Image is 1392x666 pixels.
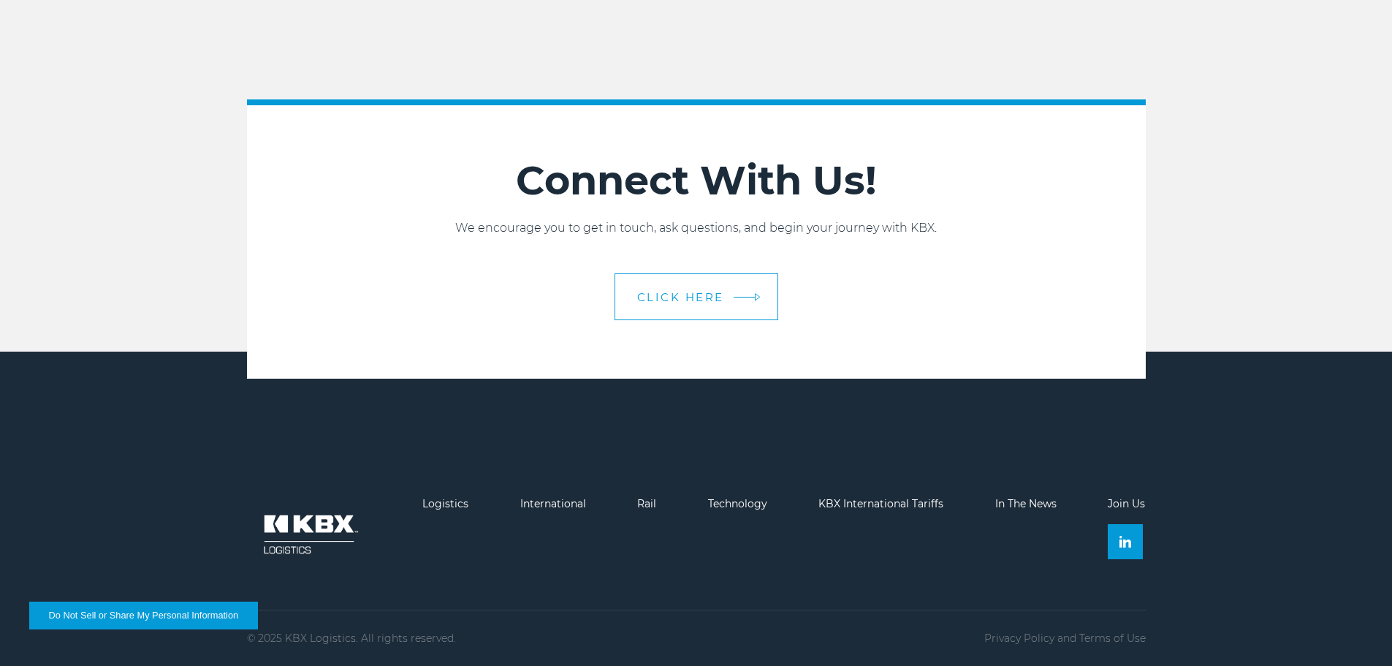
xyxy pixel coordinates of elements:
a: International [520,497,586,510]
a: Terms of Use [1079,632,1146,645]
img: Linkedin [1119,536,1131,548]
a: Rail [637,497,656,510]
a: KBX International Tariffs [818,497,943,510]
a: Privacy Policy [984,632,1054,645]
p: © 2025 KBX Logistics. All rights reserved. [247,632,456,644]
img: arrow [754,293,760,301]
button: Do Not Sell or Share My Personal Information [29,602,258,629]
a: CLICK HERE arrow arrow [615,273,778,320]
a: Join Us [1108,497,1145,510]
a: Technology [708,497,767,510]
span: and [1057,632,1076,645]
img: kbx logo [247,498,371,571]
h2: Connect With Us! [247,156,1146,205]
a: In The News [995,497,1057,510]
a: Logistics [422,497,468,510]
span: CLICK HERE [637,292,724,303]
p: We encourage you to get in touch, ask questions, and begin your journey with KBX. [247,219,1146,237]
